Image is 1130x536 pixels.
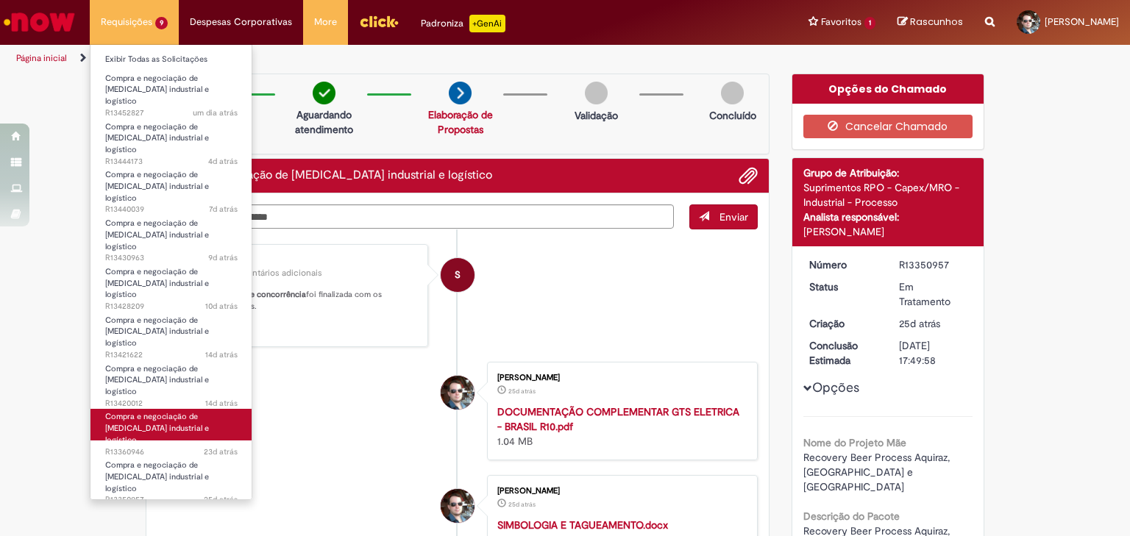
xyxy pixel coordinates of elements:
img: ServiceNow [1,7,77,37]
h2: Compra e negociação de Capex industrial e logístico Histórico de tíquete [157,169,492,182]
a: Aberto R13360946 : Compra e negociação de Capex industrial e logístico [90,409,252,440]
span: Compra e negociação de [MEDICAL_DATA] industrial e logístico [105,266,209,300]
dt: Conclusão Estimada [798,338,889,368]
span: R13420012 [105,398,238,410]
img: check-circle-green.png [313,82,335,104]
dt: Status [798,279,889,294]
div: System [441,258,475,292]
span: Compra e negociação de [MEDICAL_DATA] industrial e logístico [105,315,209,349]
span: 25d atrás [204,494,238,505]
time: 15/08/2025 10:20:39 [205,398,238,409]
span: 14d atrás [205,349,238,360]
span: 7d atrás [209,204,238,215]
span: 25d atrás [508,387,536,396]
span: Recovery Beer Process Aquiraz, [GEOGRAPHIC_DATA] e [GEOGRAPHIC_DATA] [803,451,953,493]
button: Enviar [689,204,758,229]
p: Validação [575,108,618,123]
div: [DATE] 17:49:58 [899,338,967,368]
time: 06/08/2025 16:37:50 [204,446,238,457]
span: 4d atrás [208,156,238,167]
span: R13421622 [105,349,238,361]
div: R13350957 [899,257,967,272]
img: img-circle-grey.png [721,82,744,104]
time: 04/08/2025 13:49:55 [899,317,940,330]
a: Aberto R13452827 : Compra e negociação de Capex industrial e logístico [90,71,252,102]
span: [PERSON_NAME] [1045,15,1119,28]
a: SIMBOLOGIA E TAGUEAMENTO.docx [497,518,668,532]
b: Abertura de concorrência [212,289,306,300]
span: R13444173 [105,156,238,168]
span: Compra e negociação de [MEDICAL_DATA] industrial e logístico [105,121,209,155]
div: Padroniza [421,15,505,32]
a: Rascunhos [898,15,963,29]
time: 22/08/2025 14:07:53 [209,204,238,215]
span: 25d atrás [899,317,940,330]
span: Rascunhos [910,15,963,29]
time: 25/08/2025 13:06:11 [208,156,238,167]
time: 20/08/2025 08:59:12 [208,252,238,263]
a: Aberto R13420012 : Compra e negociação de Capex industrial e logístico [90,361,252,393]
span: Favoritos [821,15,861,29]
p: +GenAi [469,15,505,32]
time: 04/08/2025 13:43:10 [508,500,536,509]
span: 9d atrás [208,252,238,263]
span: 1 [864,17,875,29]
span: Compra e negociação de [MEDICAL_DATA] industrial e logístico [105,73,209,107]
div: [PERSON_NAME] [497,487,742,496]
a: Exibir Todas as Solicitações [90,51,252,68]
a: Aberto R13440039 : Compra e negociação de Capex industrial e logístico [90,167,252,199]
time: 19/08/2025 11:49:05 [205,301,238,312]
img: img-circle-grey.png [585,82,608,104]
time: 27/08/2025 14:36:41 [193,107,238,118]
span: R13440039 [105,204,238,215]
span: Compra e negociação de [MEDICAL_DATA] industrial e logístico [105,218,209,251]
b: Descrição do Pacote [803,510,900,523]
a: Elaboração de Propostas [428,108,493,136]
p: Aguardando atendimento [288,107,360,137]
div: Marcelo Lobato Vasconcelos [441,489,475,523]
ul: Requisições [90,44,252,500]
span: Enviar [719,210,748,224]
div: [PERSON_NAME] [803,224,973,239]
span: R13430963 [105,252,238,264]
span: um dia atrás [193,107,238,118]
img: click_logo_yellow_360x200.png [359,10,399,32]
dt: Criação [798,316,889,331]
span: R13360946 [105,446,238,458]
a: Aberto R13444173 : Compra e negociação de Capex industrial e logístico [90,119,252,151]
div: [PERSON_NAME] [497,374,742,382]
div: Em Tratamento [899,279,967,309]
span: R13350957 [105,494,238,506]
a: Página inicial [16,52,67,64]
time: 04/08/2025 13:43:11 [508,387,536,396]
a: Aberto R13430963 : Compra e negociação de Capex industrial e logístico [90,215,252,247]
div: Marcelo Lobato Vasconcelos [441,376,475,410]
div: 1.04 MB [497,404,742,449]
span: S [455,257,461,293]
dt: Número [798,257,889,272]
button: Cancelar Chamado [803,115,973,138]
div: 04/08/2025 13:49:55 [899,316,967,331]
span: Compra e negociação de [MEDICAL_DATA] industrial e logístico [105,169,209,203]
div: Analista responsável: [803,210,973,224]
span: 9 [155,17,168,29]
span: 23d atrás [204,446,238,457]
p: Concluído [709,108,756,123]
span: Despesas Corporativas [190,15,292,29]
a: DOCUMENTAÇÃO COMPLEMENTAR GTS ELETRICA - BRASIL R10.pdf [497,405,739,433]
time: 04/08/2025 13:49:56 [204,494,238,505]
ul: Trilhas de página [11,45,742,72]
button: Adicionar anexos [739,166,758,185]
textarea: Digite sua mensagem aqui... [157,204,674,229]
div: Grupo de Atribuição: [803,165,973,180]
span: R13452827 [105,107,238,119]
span: 10d atrás [205,301,238,312]
div: Sistema [171,256,416,265]
span: Compra e negociação de [MEDICAL_DATA] industrial e logístico [105,460,209,493]
a: Aberto R13350957 : Compra e negociação de Capex industrial e logístico [90,457,252,489]
span: R13428209 [105,301,238,312]
span: 14d atrás [205,398,238,409]
time: 15/08/2025 16:11:45 [205,349,238,360]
